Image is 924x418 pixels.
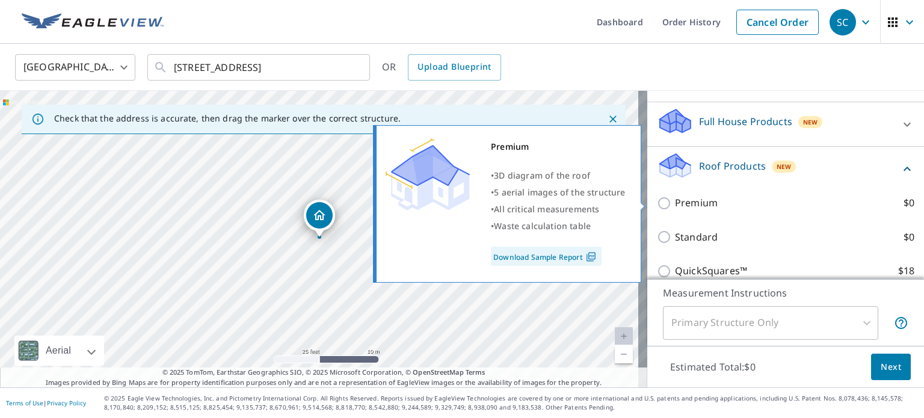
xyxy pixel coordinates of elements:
span: 5 aerial images of the structure [494,186,625,198]
div: Aerial [14,336,104,366]
p: Roof Products [699,159,766,173]
span: Waste calculation table [494,220,591,232]
p: Full House Products [699,114,792,129]
span: 3D diagram of the roof [494,170,590,181]
p: QuickSquares™ [675,263,747,278]
input: Search by address or latitude-longitude [174,51,345,84]
p: | [6,399,86,407]
div: • [491,184,626,201]
div: • [491,201,626,218]
a: Current Level 20, Zoom Out [615,345,633,363]
div: SC [830,9,856,35]
div: [GEOGRAPHIC_DATA] [15,51,135,84]
p: © 2025 Eagle View Technologies, Inc. and Pictometry International Corp. All Rights Reserved. Repo... [104,394,918,412]
div: Dropped pin, building 1, Residential property, 7840 13th Ave NE Olympia, WA 98516 [304,200,335,237]
span: New [803,117,818,127]
img: EV Logo [22,13,164,31]
a: Terms [466,367,485,377]
a: Terms of Use [6,399,43,407]
div: Premium [491,138,626,155]
div: OR [382,54,501,81]
div: Roof ProductsNew [657,152,914,186]
span: © 2025 TomTom, Earthstar Geographics SIO, © 2025 Microsoft Corporation, © [162,367,485,378]
p: Premium [675,195,718,211]
p: $0 [904,230,914,245]
span: Upload Blueprint [417,60,491,75]
div: • [491,167,626,184]
p: $18 [898,263,914,278]
div: Aerial [42,336,75,366]
a: Download Sample Report [491,247,602,266]
button: Close [605,111,621,127]
a: Cancel Order [736,10,819,35]
p: Measurement Instructions [663,286,908,300]
a: Upload Blueprint [408,54,500,81]
span: Next [881,360,901,375]
p: Standard [675,230,718,245]
img: Pdf Icon [583,251,599,262]
span: Your report will include only the primary structure on the property. For example, a detached gara... [894,316,908,330]
div: Full House ProductsNew [657,107,914,141]
div: Primary Structure Only [663,306,878,340]
span: All critical measurements [494,203,599,215]
a: OpenStreetMap [413,367,463,377]
p: Check that the address is accurate, then drag the marker over the correct structure. [54,113,401,124]
a: Current Level 20, Zoom In Disabled [615,327,633,345]
p: $0 [904,195,914,211]
img: Premium [386,138,470,211]
span: New [777,162,792,171]
div: • [491,218,626,235]
p: Estimated Total: $0 [661,354,765,380]
button: Next [871,354,911,381]
a: Privacy Policy [47,399,86,407]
